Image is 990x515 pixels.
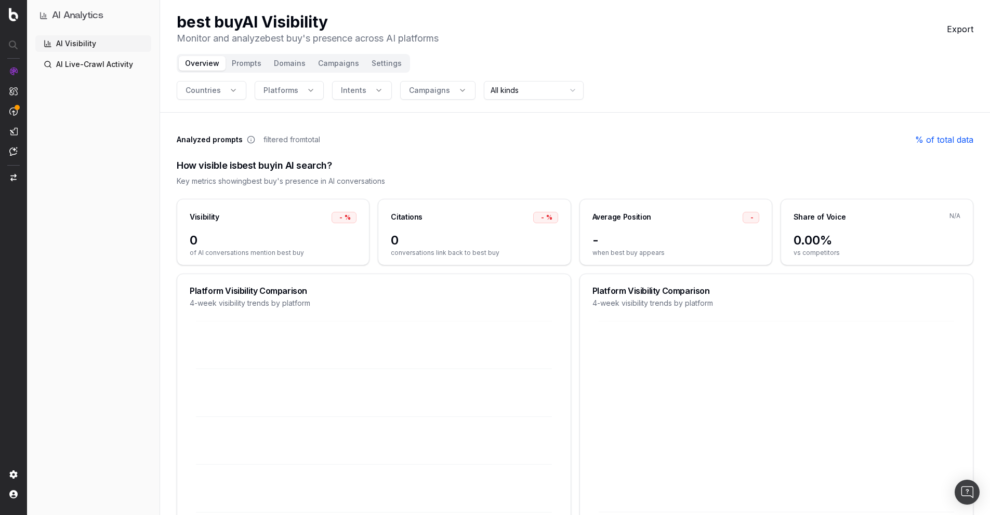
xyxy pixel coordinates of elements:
[35,56,151,73] a: AI Live-Crawl Activity
[177,134,243,145] span: Analyzed prompts
[794,212,846,222] div: Share of Voice
[9,147,18,156] img: Assist
[391,249,558,257] span: conversations link back to best buy
[190,287,558,295] div: Platform Visibility Comparison
[391,212,423,222] div: Citations
[345,213,351,222] span: %
[186,85,221,96] span: Countries
[592,212,651,222] div: Average Position
[268,56,312,71] button: Domains
[177,176,973,186] div: Key metrics showing best buy 's presence in AI conversations
[10,174,17,181] img: Switch project
[794,232,960,249] span: 0.00%
[365,56,408,71] button: Settings
[955,480,980,505] div: Open Intercom Messenger
[409,85,450,96] span: Campaigns
[533,212,558,223] div: -
[592,298,961,308] div: 4-week visibility trends by platform
[226,56,268,71] button: Prompts
[915,133,973,146] a: % of total data
[177,31,439,46] p: Monitor and analyze best buy 's presence across AI platforms
[9,127,18,135] img: Studio
[312,56,365,71] button: Campaigns
[9,470,18,479] img: Setting
[190,298,558,308] div: 4-week visibility trends by platform
[341,85,366,96] span: Intents
[391,232,558,249] span: 0
[332,212,357,223] div: -
[546,213,552,222] span: %
[743,212,759,223] div: -
[190,232,357,249] span: 0
[35,35,151,52] a: AI Visibility
[9,67,18,75] img: Analytics
[39,8,147,23] button: AI Analytics
[263,85,298,96] span: Platforms
[263,134,320,145] span: filtered from total
[949,212,960,220] span: N/A
[179,56,226,71] button: Overview
[190,249,357,257] span: of AI conversations mention best buy
[52,8,103,23] h1: AI Analytics
[592,287,961,295] div: Platform Visibility Comparison
[9,490,18,498] img: My account
[177,158,973,173] div: How visible is best buy in AI search?
[592,249,759,257] span: when best buy appears
[794,249,960,257] span: vs competitors
[947,23,973,35] button: Export
[177,12,439,31] h1: best buy AI Visibility
[9,107,18,116] img: Activation
[190,212,219,222] div: Visibility
[592,232,759,249] span: -
[9,8,18,21] img: Botify logo
[9,87,18,96] img: Intelligence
